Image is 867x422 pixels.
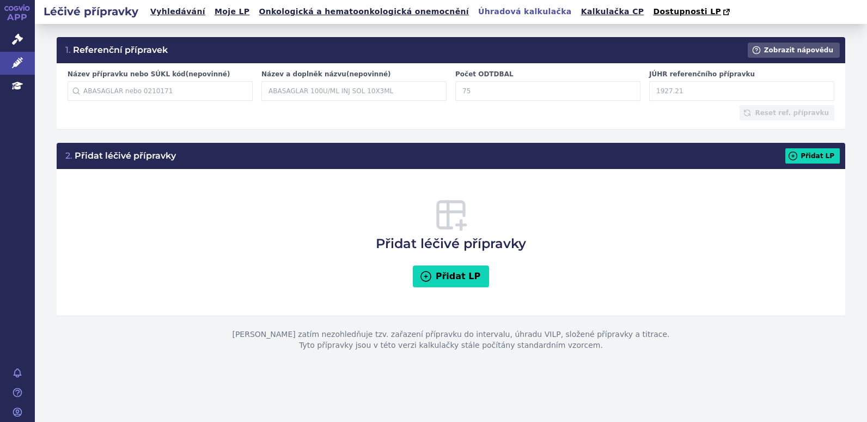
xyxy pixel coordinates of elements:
[35,4,147,19] h2: Léčivé přípravky
[653,7,721,16] span: Dostupnosti LP
[147,4,209,19] a: Vyhledávání
[475,4,575,19] a: Úhradová kalkulačka
[413,266,490,287] button: Přidat LP
[186,70,230,78] span: (nepovinné)
[261,70,447,79] label: Název a doplněk názvu
[785,148,840,164] button: Přidat LP
[649,81,834,101] input: 1927.21
[455,70,640,79] label: Počet ODTDBAL
[211,4,253,19] a: Moje LP
[255,4,472,19] a: Onkologická a hematoonkologická onemocnění
[65,45,71,55] span: 1.
[68,70,253,79] label: Název přípravku nebo SÚKL kód
[65,150,72,161] span: 2.
[649,70,834,79] label: JÚHR referenčního přípravku
[376,197,526,253] h3: Přidat léčivé přípravky
[748,43,840,58] button: Zobrazit nápovědu
[65,150,176,162] h3: Přidat léčivé přípravky
[650,4,735,20] a: Dostupnosti LP
[65,44,168,56] h3: Referenční přípravek
[68,81,253,101] input: ABASAGLAR nebo 0210171
[261,81,447,101] input: ABASAGLAR 100U/ML INJ SOL 10X3ML
[455,81,640,101] input: 75
[346,70,391,78] span: (nepovinné)
[57,316,845,364] p: [PERSON_NAME] zatím nezohledňuje tzv. zařazení přípravku do intervalu, úhradu VILP, složené přípr...
[578,4,648,19] a: Kalkulačka CP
